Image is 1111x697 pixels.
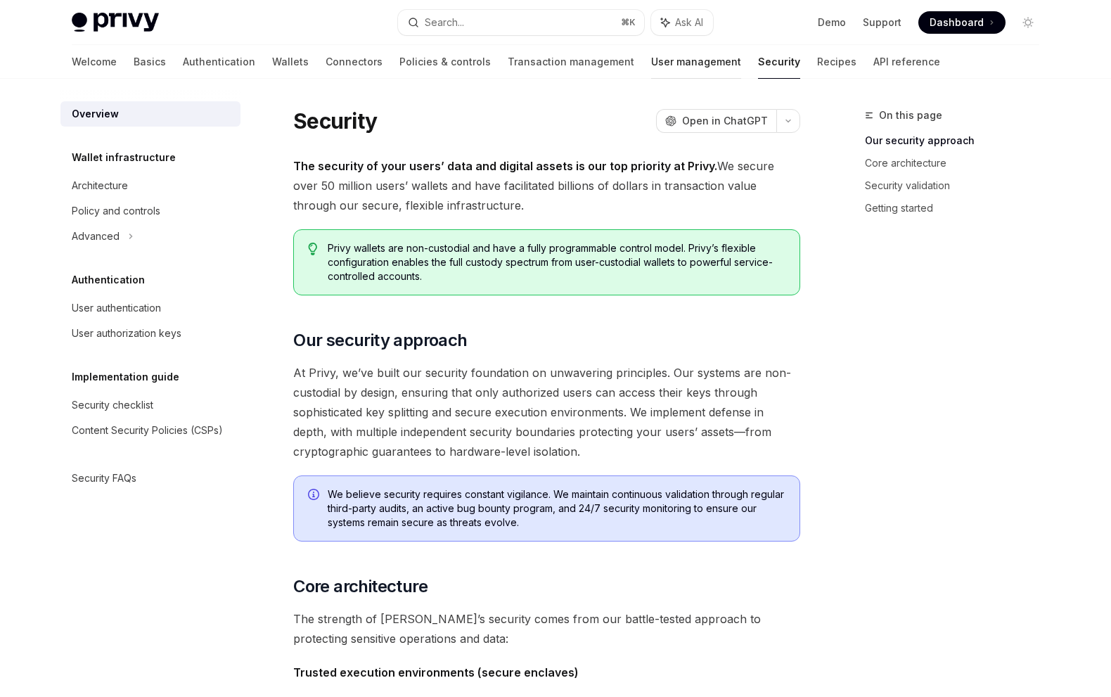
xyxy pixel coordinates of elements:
[656,109,776,133] button: Open in ChatGPT
[865,197,1051,219] a: Getting started
[72,325,181,342] div: User authorization keys
[1017,11,1039,34] button: Toggle dark mode
[293,665,579,679] strong: Trusted execution environments (secure enclaves)
[72,105,119,122] div: Overview
[675,15,703,30] span: Ask AI
[758,45,800,79] a: Security
[72,397,153,414] div: Security checklist
[183,45,255,79] a: Authentication
[60,101,240,127] a: Overview
[72,177,128,194] div: Architecture
[72,45,117,79] a: Welcome
[651,10,713,35] button: Ask AI
[293,363,800,461] span: At Privy, we’ve built our security foundation on unwavering principles. Our systems are non-custo...
[72,422,223,439] div: Content Security Policies (CSPs)
[326,45,383,79] a: Connectors
[72,149,176,166] h5: Wallet infrastructure
[72,470,136,487] div: Security FAQs
[72,228,120,245] div: Advanced
[879,107,942,124] span: On this page
[818,15,846,30] a: Demo
[60,198,240,224] a: Policy and controls
[134,45,166,79] a: Basics
[873,45,940,79] a: API reference
[621,17,636,28] span: ⌘ K
[72,203,160,219] div: Policy and controls
[293,156,800,215] span: We secure over 50 million users’ wallets and have facilitated billions of dollars in transaction ...
[272,45,309,79] a: Wallets
[328,487,785,530] span: We believe security requires constant vigilance. We maintain continuous validation through regula...
[293,329,467,352] span: Our security approach
[72,271,145,288] h5: Authentication
[293,609,800,648] span: The strength of [PERSON_NAME]’s security comes from our battle-tested approach to protecting sens...
[865,174,1051,197] a: Security validation
[60,392,240,418] a: Security checklist
[72,13,159,32] img: light logo
[60,321,240,346] a: User authorization keys
[293,575,428,598] span: Core architecture
[60,466,240,491] a: Security FAQs
[817,45,856,79] a: Recipes
[682,114,768,128] span: Open in ChatGPT
[930,15,984,30] span: Dashboard
[293,108,377,134] h1: Security
[863,15,901,30] a: Support
[865,129,1051,152] a: Our security approach
[865,152,1051,174] a: Core architecture
[328,241,785,283] span: Privy wallets are non-custodial and have a fully programmable control model. Privy’s flexible con...
[398,10,644,35] button: Search...⌘K
[651,45,741,79] a: User management
[72,369,179,385] h5: Implementation guide
[308,489,322,503] svg: Info
[399,45,491,79] a: Policies & controls
[293,159,717,173] strong: The security of your users’ data and digital assets is our top priority at Privy.
[60,173,240,198] a: Architecture
[60,295,240,321] a: User authentication
[308,243,318,255] svg: Tip
[60,418,240,443] a: Content Security Policies (CSPs)
[508,45,634,79] a: Transaction management
[72,300,161,316] div: User authentication
[918,11,1006,34] a: Dashboard
[425,14,464,31] div: Search...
